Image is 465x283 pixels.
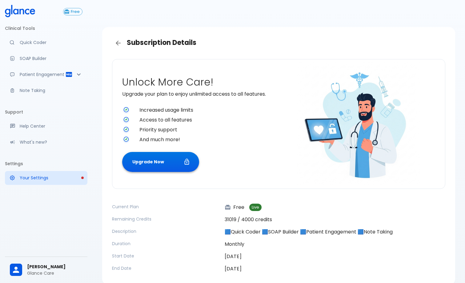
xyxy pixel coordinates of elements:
div: Recent updates and feature releases [5,135,87,149]
li: Clinical Tools [5,21,87,36]
div: [PERSON_NAME]Glance Care [5,259,87,281]
span: Live [249,205,262,210]
a: Please complete account setup [5,171,87,185]
img: doctor-unlocking-care [297,62,420,185]
span: Access to all features [139,116,276,124]
span: Priority support [139,126,276,134]
p: Your Settings [20,175,82,181]
p: Start Date [112,253,220,259]
a: Back [112,37,124,49]
p: Current Plan [112,204,220,210]
p: 🟦Quick Coder 🟦SOAP Builder 🟦Patient Engagement 🟦Note Taking [225,228,445,236]
a: Docugen: Compose a clinical documentation in seconds [5,52,87,65]
button: Upgrade Now [122,152,199,172]
p: Patient Engagement [20,71,65,78]
time: [DATE] [225,265,242,272]
a: Advanced note-taking [5,84,87,97]
p: Upgrade your plan to enjoy unlimited access to all features. [122,90,276,98]
h3: Subscription Details [112,37,445,49]
a: Moramiz: Find ICD10AM codes instantly [5,36,87,49]
p: End Date [112,265,220,271]
span: [PERSON_NAME] [27,264,82,270]
h2: Unlock More Care! [122,76,276,88]
p: Duration [112,241,220,247]
p: Description [112,228,220,234]
p: What's new? [20,139,82,145]
li: Support [5,105,87,119]
p: Help Center [20,123,82,129]
p: Note Taking [20,87,82,94]
time: [DATE] [225,253,242,260]
span: Free [68,10,82,14]
p: 31019 / 4000 credits [225,216,445,223]
p: Remaining Credits [112,216,220,222]
p: Glance Care [27,270,82,276]
li: Settings [5,156,87,171]
p: Free [225,204,244,211]
p: Monthly [225,241,445,248]
a: Get help from our support team [5,119,87,133]
div: Patient Reports & Referrals [5,68,87,81]
p: SOAP Builder [20,55,82,62]
button: Free [63,8,82,15]
span: And much more! [139,136,276,143]
p: Quick Coder [20,39,82,46]
span: Increased usage limits [139,106,276,114]
a: Click to view or change your subscription [63,8,87,15]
